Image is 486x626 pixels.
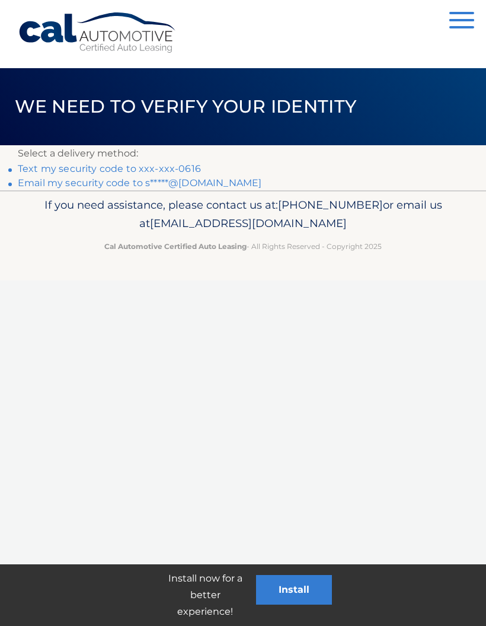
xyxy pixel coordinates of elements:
[18,177,261,189] a: Email my security code to s*****@[DOMAIN_NAME]
[18,12,178,54] a: Cal Automotive
[18,240,468,253] p: - All Rights Reserved - Copyright 2025
[150,216,347,230] span: [EMAIL_ADDRESS][DOMAIN_NAME]
[15,95,357,117] span: We need to verify your identity
[278,198,383,212] span: [PHONE_NUMBER]
[104,242,247,251] strong: Cal Automotive Certified Auto Leasing
[449,12,474,31] button: Menu
[18,145,468,162] p: Select a delivery method:
[154,570,256,620] p: Install now for a better experience!
[18,196,468,234] p: If you need assistance, please contact us at: or email us at
[256,575,332,605] button: Install
[18,163,201,174] a: Text my security code to xxx-xxx-0616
